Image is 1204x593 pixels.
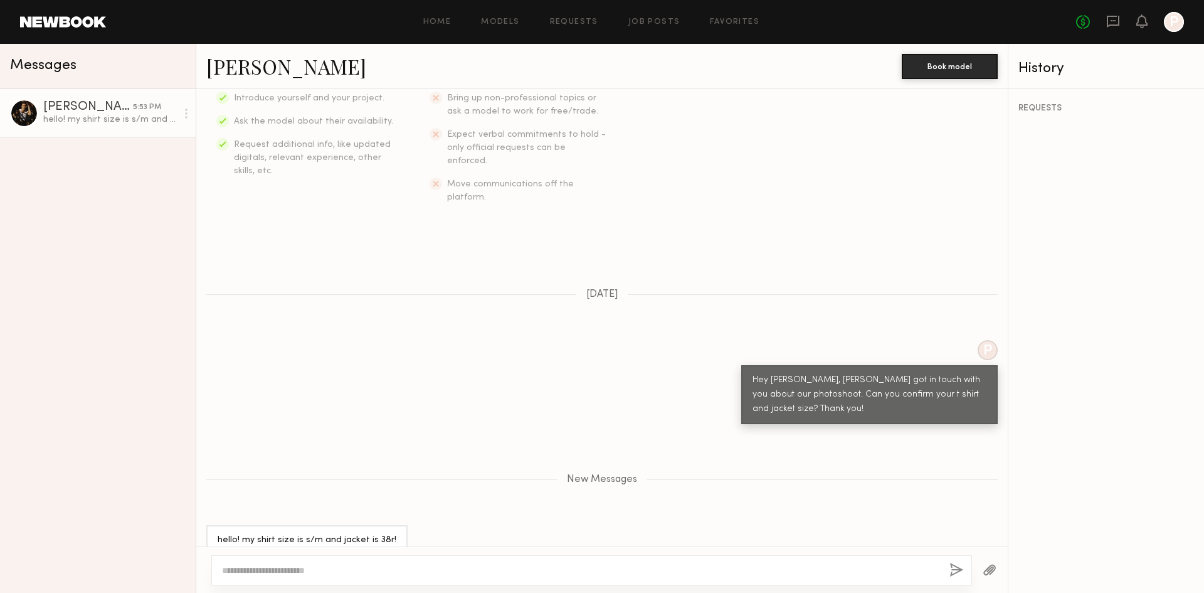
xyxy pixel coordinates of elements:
[481,18,519,26] a: Models
[10,58,77,73] span: Messages
[1018,61,1194,76] div: History
[710,18,759,26] a: Favorites
[234,94,384,102] span: Introduce yourself and your project.
[902,60,998,71] a: Book model
[447,131,606,165] span: Expect verbal commitments to hold - only official requests can be enforced.
[43,114,177,126] div: hello! my shirt size is s/m and jacket is 38r!
[218,533,396,548] div: hello! my shirt size is s/m and jacket is 38r!
[567,474,637,485] span: New Messages
[1018,104,1194,113] div: REQUESTS
[550,18,598,26] a: Requests
[447,94,598,115] span: Bring up non-professional topics or ask a model to work for free/trade.
[206,53,366,80] a: [PERSON_NAME]
[234,117,393,126] span: Ask the model about their availability.
[447,180,574,201] span: Move communications off the platform.
[752,373,986,417] div: Hey [PERSON_NAME], [PERSON_NAME] got in touch with you about our photoshoot. Can you confirm your...
[586,289,618,300] span: [DATE]
[1164,12,1184,32] a: P
[902,54,998,79] button: Book model
[133,102,161,114] div: 5:53 PM
[234,141,391,175] span: Request additional info, like updated digitals, relevant experience, other skills, etc.
[43,101,133,114] div: [PERSON_NAME]
[423,18,451,26] a: Home
[628,18,680,26] a: Job Posts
